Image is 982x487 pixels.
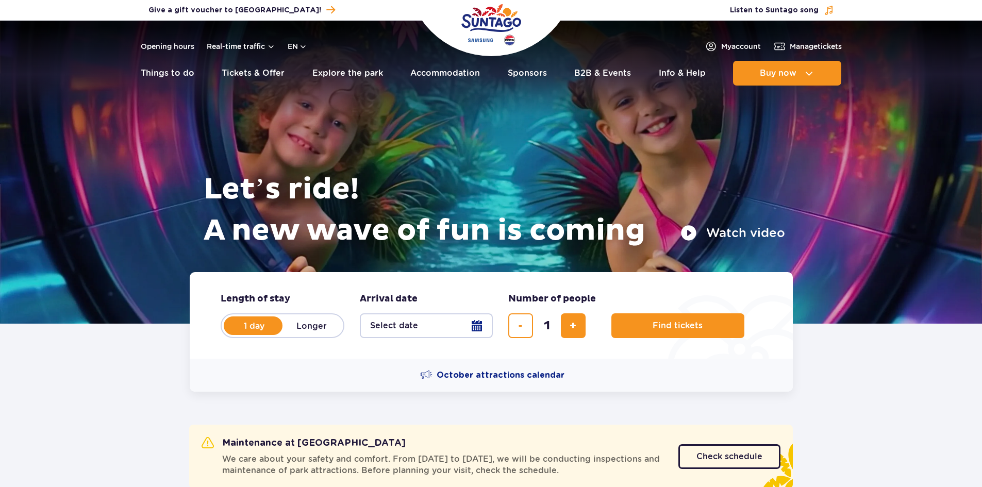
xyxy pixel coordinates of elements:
button: Find tickets [611,313,744,338]
a: Opening hours [141,41,194,52]
button: add ticket [561,313,586,338]
button: Select date [360,313,493,338]
form: Planning your visit to Park of Poland [190,272,793,359]
a: Accommodation [410,61,480,86]
span: Buy now [760,69,796,78]
a: Give a gift voucher to [GEOGRAPHIC_DATA]! [148,3,335,17]
span: Arrival date [360,293,418,305]
a: Explore the park [312,61,383,86]
h1: Let’s ride! A new wave of fun is coming [204,169,785,251]
button: Watch video [680,225,785,241]
button: Buy now [733,61,841,86]
a: Sponsors [508,61,547,86]
a: B2B & Events [574,61,631,86]
label: Longer [282,315,341,337]
span: October attractions calendar [437,370,564,381]
button: remove ticket [508,313,533,338]
span: Listen to Suntago song [730,5,819,15]
a: Check schedule [678,444,780,469]
h2: Maintenance at [GEOGRAPHIC_DATA] [202,437,406,449]
span: My account [721,41,761,52]
span: We care about your safety and comfort. From [DATE] to [DATE], we will be conducting inspections a... [222,454,666,476]
span: Give a gift voucher to [GEOGRAPHIC_DATA]! [148,5,321,15]
label: 1 day [225,315,284,337]
span: Check schedule [696,452,762,461]
input: number of tickets [535,313,559,338]
span: Length of stay [221,293,290,305]
button: Real-time traffic [207,42,275,51]
a: Info & Help [659,61,706,86]
button: en [288,41,307,52]
a: October attractions calendar [420,369,564,381]
span: Find tickets [653,321,703,330]
a: Things to do [141,61,194,86]
a: Managetickets [773,40,842,53]
a: Tickets & Offer [222,61,285,86]
span: Number of people [508,293,596,305]
button: Listen to Suntago song [730,5,834,15]
a: Myaccount [705,40,761,53]
span: Manage tickets [790,41,842,52]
